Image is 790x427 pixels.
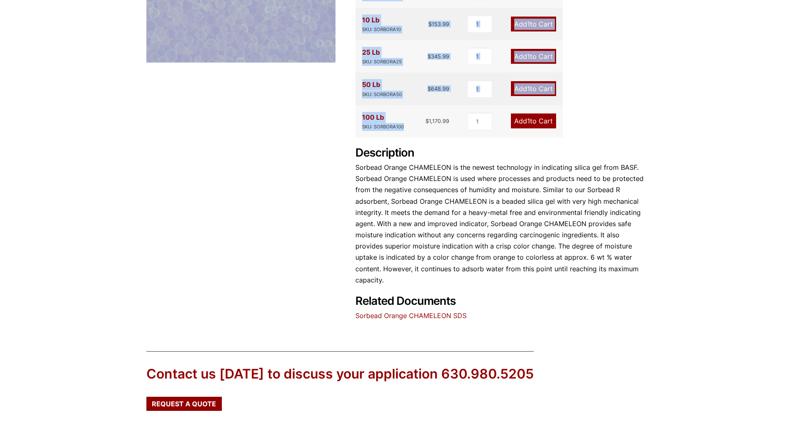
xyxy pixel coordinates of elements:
[146,365,534,384] div: Contact us [DATE] to discuss your application 630.980.5205
[362,26,401,34] div: SKU: SORBORA10
[511,113,556,128] a: Add1to Cart
[527,84,530,93] span: 1
[527,117,530,125] span: 1
[428,21,432,27] span: $
[428,53,431,60] span: $
[425,118,429,124] span: $
[428,85,431,92] span: $
[362,112,404,131] div: 100 Lb
[527,20,530,28] span: 1
[527,52,530,60] span: 1
[152,400,216,407] span: Request a Quote
[355,162,644,286] p: Sorbead Orange CHAMELEON is the newest technology in indicating silica gel from BASF. Sorbead Ora...
[428,53,449,60] bdi: 345.99
[511,17,556,31] a: Add1to Cart
[428,21,449,27] bdi: 153.99
[425,118,449,124] bdi: 1,170.99
[362,14,401,34] div: 10 Lb
[355,311,467,320] a: Sorbead Orange CHAMELEON SDS
[362,58,402,66] div: SKU: SORBORA25
[362,123,404,131] div: SKU: SORBORA100
[146,397,222,411] a: Request a Quote
[355,146,644,160] h2: Description
[362,91,402,99] div: SKU: SORBORA50
[362,79,402,98] div: 50 Lb
[362,47,402,66] div: 25 Lb
[511,81,556,96] a: Add1to Cart
[511,49,556,64] a: Add1to Cart
[428,85,449,92] bdi: 648.99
